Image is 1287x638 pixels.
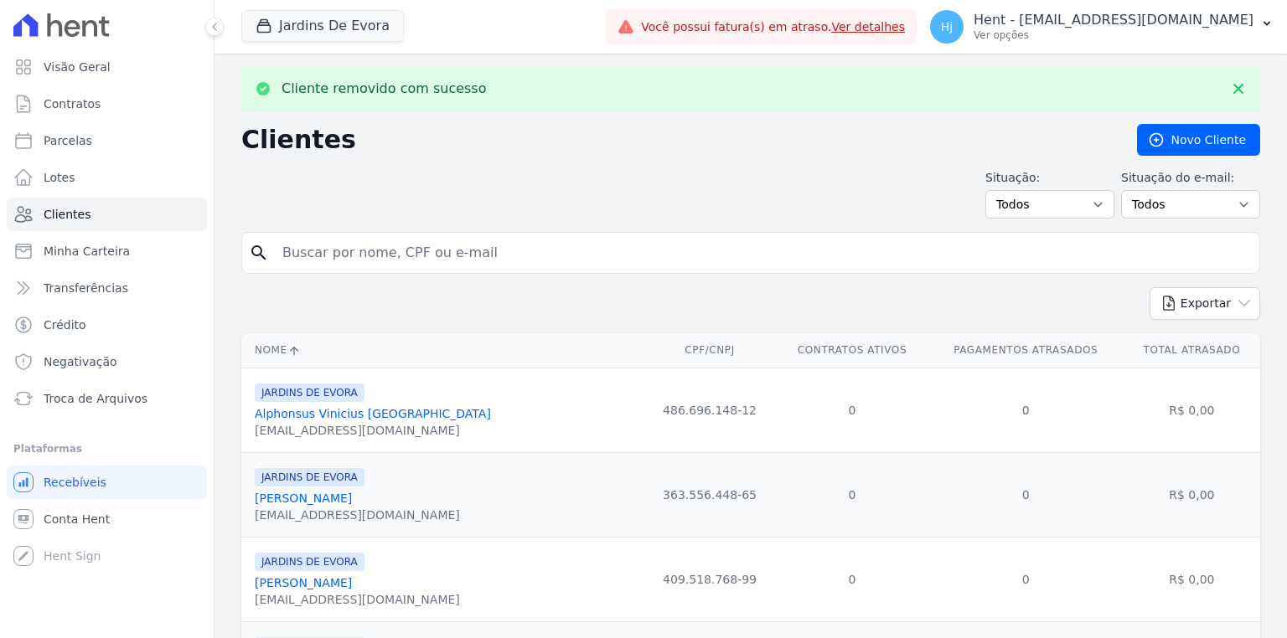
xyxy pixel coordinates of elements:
[44,59,111,75] span: Visão Geral
[1124,537,1260,621] td: R$ 0,00
[44,95,101,112] span: Contratos
[255,553,364,571] span: JARDINS DE EVORA
[985,169,1114,187] label: Situação:
[7,87,207,121] a: Contratos
[7,345,207,378] a: Negativação
[776,537,928,621] td: 0
[7,271,207,305] a: Transferências
[255,383,364,402] span: JARDINS DE EVORA
[1124,368,1260,452] td: R$ 0,00
[974,28,1253,42] p: Ver opções
[272,236,1253,270] input: Buscar por nome, CPF ou e-mail
[643,333,777,368] th: CPF/CNPJ
[7,50,207,84] a: Visão Geral
[44,316,86,333] span: Crédito
[241,10,404,42] button: Jardins De Evora
[776,333,928,368] th: Contratos Ativos
[928,333,1124,368] th: Pagamentos Atrasados
[1124,452,1260,537] td: R$ 0,00
[255,422,491,439] div: [EMAIL_ADDRESS][DOMAIN_NAME]
[643,537,777,621] td: 409.518.768-99
[44,511,110,527] span: Conta Hent
[44,169,75,186] span: Lotes
[255,407,491,420] a: Alphonsus Vinicius [GEOGRAPHIC_DATA]
[917,3,1287,50] button: Hj Hent - [EMAIL_ADDRESS][DOMAIN_NAME] Ver opções
[928,537,1124,621] td: 0
[928,452,1124,537] td: 0
[1124,333,1260,368] th: Total Atrasado
[282,80,486,97] p: Cliente removido com sucesso
[255,507,460,523] div: [EMAIL_ADDRESS][DOMAIN_NAME]
[249,243,269,263] i: search
[44,474,106,491] span: Recebíveis
[241,125,1110,155] h2: Clientes
[44,206,90,223] span: Clientes
[7,198,207,231] a: Clientes
[44,132,92,149] span: Parcelas
[7,308,207,342] a: Crédito
[1150,287,1260,320] button: Exportar
[44,390,147,407] span: Troca de Arquivos
[941,21,953,33] span: Hj
[7,161,207,194] a: Lotes
[44,353,117,370] span: Negativação
[1137,124,1260,156] a: Novo Cliente
[13,439,200,459] div: Plataformas
[255,468,364,486] span: JARDINS DE EVORA
[7,466,207,499] a: Recebíveis
[974,12,1253,28] p: Hent - [EMAIL_ADDRESS][DOMAIN_NAME]
[7,234,207,268] a: Minha Carteira
[255,491,352,505] a: [PERSON_NAME]
[7,124,207,157] a: Parcelas
[831,20,905,33] a: Ver detalhes
[255,591,460,608] div: [EMAIL_ADDRESS][DOMAIN_NAME]
[643,368,777,452] td: 486.696.148-12
[1121,169,1260,187] label: Situação do e-mail:
[44,280,128,296] span: Transferências
[776,452,928,537] td: 0
[255,576,352,589] a: [PERSON_NAME]
[7,502,207,536] a: Conta Hent
[776,368,928,452] td: 0
[641,18,905,36] span: Você possui fatura(s) em atraso.
[643,452,777,537] td: 363.556.448-65
[7,382,207,415] a: Troca de Arquivos
[241,333,643,368] th: Nome
[928,368,1124,452] td: 0
[44,243,130,260] span: Minha Carteira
